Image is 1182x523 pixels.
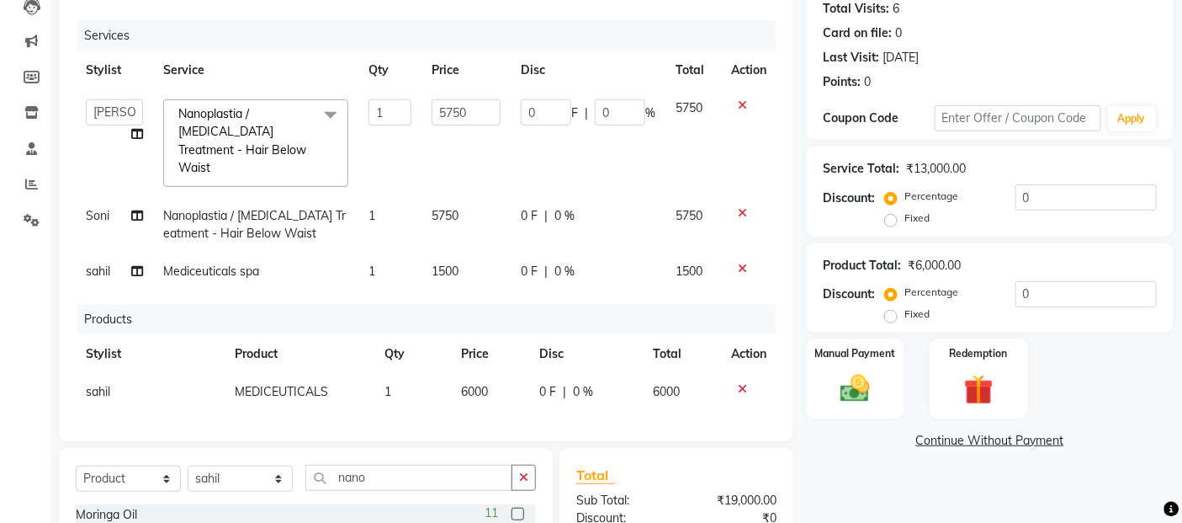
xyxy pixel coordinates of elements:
a: x [210,160,218,175]
div: Discount: [823,286,875,303]
div: 0 [895,24,902,42]
span: | [585,104,588,122]
span: Soni [86,208,109,223]
th: Disc [529,335,643,373]
div: Points: [823,73,861,91]
span: 0 F [539,383,556,401]
span: | [544,263,548,280]
span: MEDICEUTICALS [235,384,328,399]
span: 5750 [676,100,702,115]
div: Sub Total: [564,492,676,510]
span: 0 % [554,207,575,225]
span: 0 F [521,263,538,280]
span: 11 [485,504,498,522]
div: Discount: [823,189,875,207]
a: Continue Without Payment [809,432,1170,450]
span: F [571,104,578,122]
span: Mediceuticals spa [163,264,259,279]
th: Qty [375,335,452,373]
span: 0 F [521,207,538,225]
div: ₹19,000.00 [676,492,789,510]
th: Price [452,335,530,373]
label: Redemption [950,346,1008,361]
div: [DATE] [883,49,919,67]
button: Apply [1108,106,1156,131]
span: 6000 [462,384,489,399]
span: 1 [385,384,392,399]
th: Action [721,335,777,373]
span: sahil [86,264,110,279]
th: Action [721,51,777,89]
div: Product Total: [823,257,901,275]
div: Coupon Code [823,109,934,127]
span: 0 % [573,383,593,401]
th: Total [643,335,721,373]
span: % [645,104,655,122]
label: Fixed [904,211,930,226]
span: | [563,383,566,401]
span: sahil [86,384,110,399]
label: Percentage [904,285,958,300]
div: 0 [864,73,871,91]
div: Products [77,304,789,335]
label: Percentage [904,189,958,204]
span: 1500 [676,264,702,279]
span: 5750 [676,208,702,223]
label: Fixed [904,307,930,322]
input: Search or Scan [305,465,512,491]
img: _gift.svg [955,371,1003,408]
span: Total [576,467,615,484]
span: 0 % [554,263,575,280]
span: | [544,207,548,225]
span: 1500 [432,264,458,279]
th: Price [421,51,511,89]
span: 1 [368,264,375,279]
div: ₹6,000.00 [908,257,961,275]
span: Nanoplastia / [MEDICAL_DATA] Treatment - Hair Below Waist [178,106,306,175]
th: Qty [358,51,421,89]
th: Stylist [76,51,153,89]
div: Services [77,20,789,51]
span: Nanoplastia / [MEDICAL_DATA] Treatment - Hair Below Waist [163,208,346,241]
span: 5750 [432,208,458,223]
div: ₹13,000.00 [906,160,966,178]
span: 6000 [653,384,680,399]
label: Manual Payment [815,346,896,361]
div: Card on file: [823,24,892,42]
th: Disc [511,51,665,89]
th: Total [665,51,721,89]
th: Stylist [76,335,225,373]
div: Last Visit: [823,49,879,67]
th: Service [153,51,358,89]
div: Service Total: [823,160,899,178]
img: _cash.svg [831,371,879,406]
th: Product [225,335,375,373]
input: Enter Offer / Coupon Code [935,105,1101,131]
span: 1 [368,208,375,223]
